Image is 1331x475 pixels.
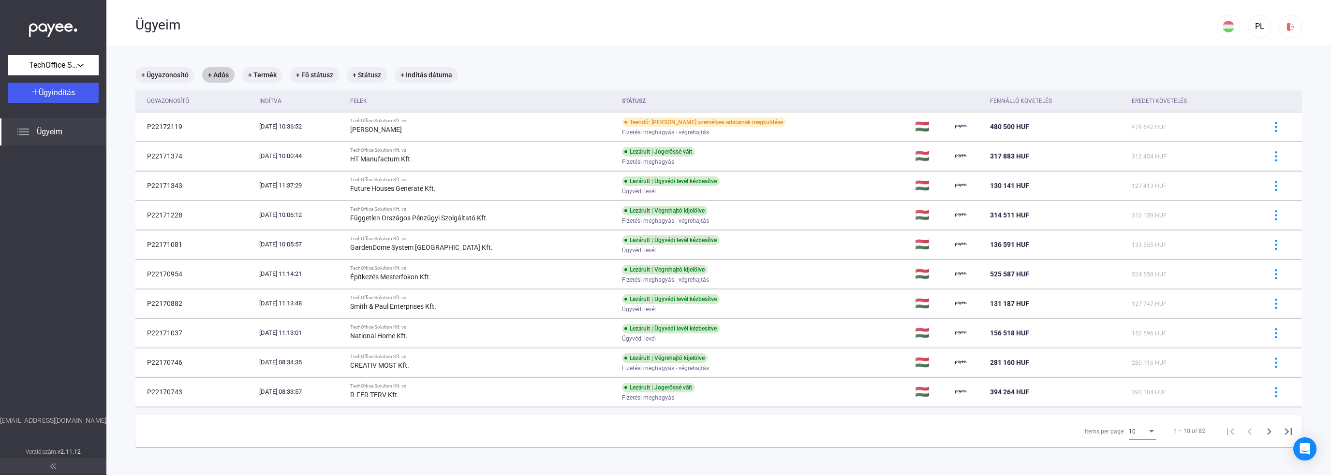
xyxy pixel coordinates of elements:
[1266,323,1286,343] button: more-blue
[990,329,1029,337] span: 156 518 HUF
[1279,15,1302,38] button: logout-red
[1266,264,1286,284] button: more-blue
[1271,328,1281,338] img: more-blue
[622,235,720,245] div: Lezárult | Ügyvédi levél kézbesítve
[622,265,708,274] div: Lezárult | Végrehajtó kijelölve
[955,268,967,280] img: payee-logo
[1271,299,1281,309] img: more-blue
[618,90,911,112] th: Státusz
[350,361,409,369] strong: CREATIV MOST Kft.
[622,215,709,227] span: Fizetési meghagyás - végrehajtás
[350,177,614,183] div: TechOffice Solution Kft. vs
[259,328,342,338] div: [DATE] 11:13:01
[350,273,431,281] strong: Építkezés Mesterfokon Kft.
[1266,234,1286,255] button: more-blue
[1271,122,1281,132] img: more-blue
[1271,269,1281,279] img: more-blue
[259,299,342,308] div: [DATE] 11:13:48
[1266,205,1286,225] button: more-blue
[259,95,281,107] div: Indítva
[622,176,720,186] div: Lezárult | Ügyvédi levél kézbesítve
[350,265,614,271] div: TechOffice Solution Kft. vs
[135,377,255,406] td: P22170743
[32,88,39,95] img: plus-white.svg
[29,59,77,71] span: TechOffice Solution Kft.
[955,327,967,339] img: payee-logo
[1266,146,1286,166] button: more-blue
[911,289,951,318] td: 🇭🇺
[990,241,1029,248] span: 136 591 HUF
[1085,426,1125,437] div: Items per page:
[350,332,408,340] strong: National Home Kft.
[622,383,695,392] div: Lezárult | Jogerőssé vált
[259,210,342,220] div: [DATE] 10:06:12
[955,121,967,132] img: payee-logo
[202,67,235,83] mat-chip: + Adós
[347,67,387,83] mat-chip: + Státusz
[622,303,656,315] span: Ügyvédi levél
[1266,175,1286,196] button: more-blue
[1286,22,1296,32] img: logout-red
[58,448,81,455] strong: v2.11.12
[135,318,255,347] td: P22171037
[1266,382,1286,402] button: more-blue
[911,112,951,141] td: 🇭🇺
[395,67,458,83] mat-chip: + Indítás dátuma
[955,180,967,191] img: payee-logo
[622,392,674,403] span: Fizetési meghagyás
[8,55,99,75] button: TechOffice Solution Kft.
[990,388,1029,396] span: 394 264 HUF
[1132,124,1167,130] span: 479 642 HUF
[990,152,1029,160] span: 317 883 HUF
[350,383,614,389] div: TechOffice Solution Kft. vs
[622,353,708,363] div: Lezárult | Végrehajtó kijelölve
[911,201,951,230] td: 🇭🇺
[1293,437,1316,461] div: Open Intercom Messenger
[955,357,967,368] img: payee-logo
[1271,181,1281,191] img: more-blue
[622,324,720,333] div: Lezárult | Ügyvédi levél kézbesítve
[29,18,77,38] img: white-payee-white-dot.svg
[350,214,488,222] strong: Független Országos Pénzügyi Szolgáltató Kft.
[1129,425,1156,437] mat-select: Items per page:
[622,245,656,256] span: Ügyvédi levél
[911,230,951,259] td: 🇭🇺
[1132,271,1167,278] span: 524 558 HUF
[350,295,614,301] div: TechOffice Solution Kft. vs
[135,142,255,171] td: P22171374
[1132,212,1167,219] span: 310 159 HUF
[50,463,56,469] img: arrow-double-left-grey.svg
[350,236,614,242] div: TechOffice Solution Kft. vs
[622,362,709,374] span: Fizetési meghagyás - végrehajtás
[135,289,255,318] td: P22170882
[259,240,342,249] div: [DATE] 10:05:57
[1132,183,1167,189] span: 127 413 HUF
[135,67,194,83] mat-chip: + Ügyazonosító
[955,298,967,309] img: payee-logo
[1129,428,1136,435] span: 10
[135,348,255,377] td: P22170746
[259,269,342,279] div: [DATE] 11:14:21
[135,230,255,259] td: P22171081
[350,147,614,153] div: TechOffice Solution Kft. vs
[622,186,656,197] span: Ügyvédi levél
[259,95,342,107] div: Indítva
[17,126,29,138] img: list.svg
[622,333,656,345] span: Ügyvédi levél
[147,95,189,107] div: Ügyazonosító
[350,354,614,360] div: TechOffice Solution Kft. vs
[350,244,493,251] strong: GardenDome System [GEOGRAPHIC_DATA] Kft.
[911,318,951,347] td: 🇭🇺
[911,259,951,288] td: 🇭🇺
[1173,425,1205,437] div: 1 – 10 of 82
[1132,153,1167,160] span: 312 454 HUF
[147,95,251,107] div: Ügyazonosító
[622,274,709,286] span: Fizetési meghagyás - végrehajtás
[990,182,1029,189] span: 130 141 HUF
[39,88,75,97] span: Ügyindítás
[622,156,674,168] span: Fizetési meghagyás
[1223,21,1234,32] img: HU
[955,209,967,221] img: payee-logo
[350,391,399,399] strong: R-FER TERV Kft.
[259,151,342,161] div: [DATE] 10:00:44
